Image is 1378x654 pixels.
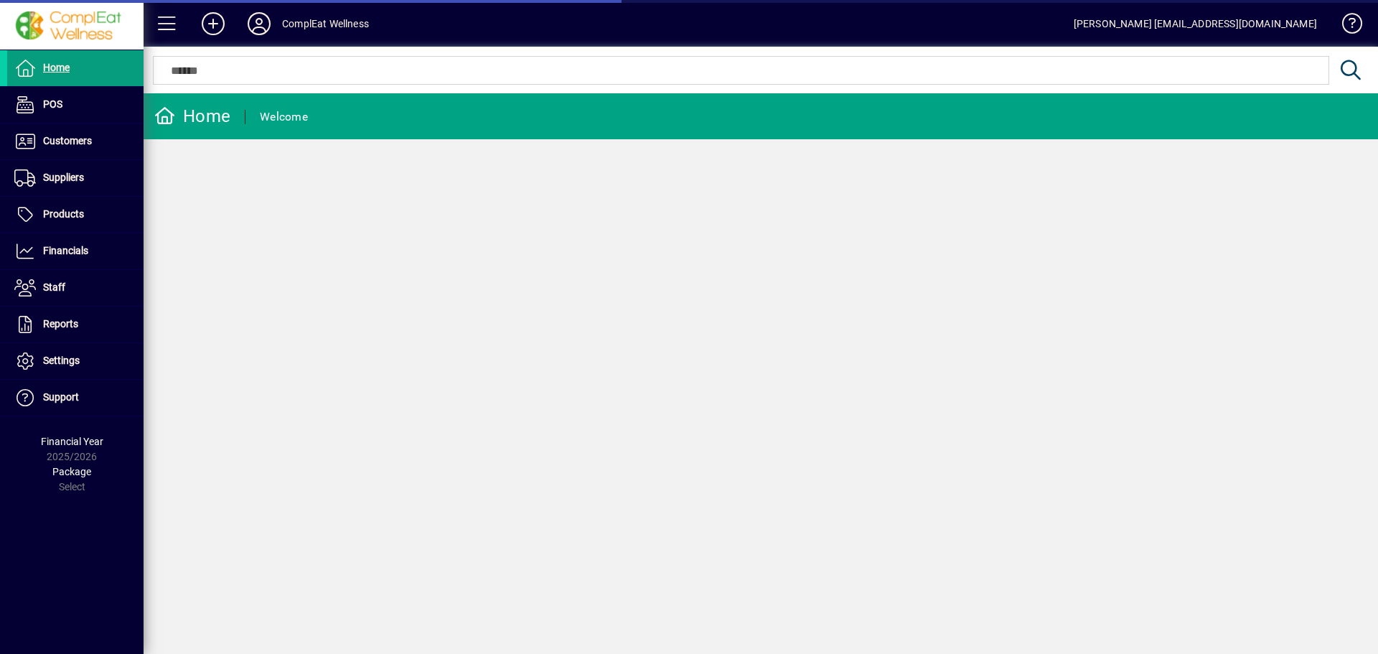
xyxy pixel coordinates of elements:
div: Welcome [260,106,308,129]
span: Staff [43,281,65,293]
a: Suppliers [7,160,144,196]
a: POS [7,87,144,123]
a: Customers [7,123,144,159]
a: Products [7,197,144,233]
span: Financial Year [41,436,103,447]
span: Products [43,208,84,220]
span: Suppliers [43,172,84,183]
a: Staff [7,270,144,306]
span: Support [43,391,79,403]
a: Settings [7,343,144,379]
span: Home [43,62,70,73]
span: POS [43,98,62,110]
button: Profile [236,11,282,37]
span: Customers [43,135,92,146]
a: Financials [7,233,144,269]
a: Support [7,380,144,416]
span: Reports [43,318,78,330]
span: Package [52,466,91,477]
span: Financials [43,245,88,256]
button: Add [190,11,236,37]
div: Home [154,105,230,128]
div: ComplEat Wellness [282,12,369,35]
span: Settings [43,355,80,366]
a: Reports [7,307,144,342]
a: Knowledge Base [1331,3,1360,50]
div: [PERSON_NAME] [EMAIL_ADDRESS][DOMAIN_NAME] [1074,12,1317,35]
